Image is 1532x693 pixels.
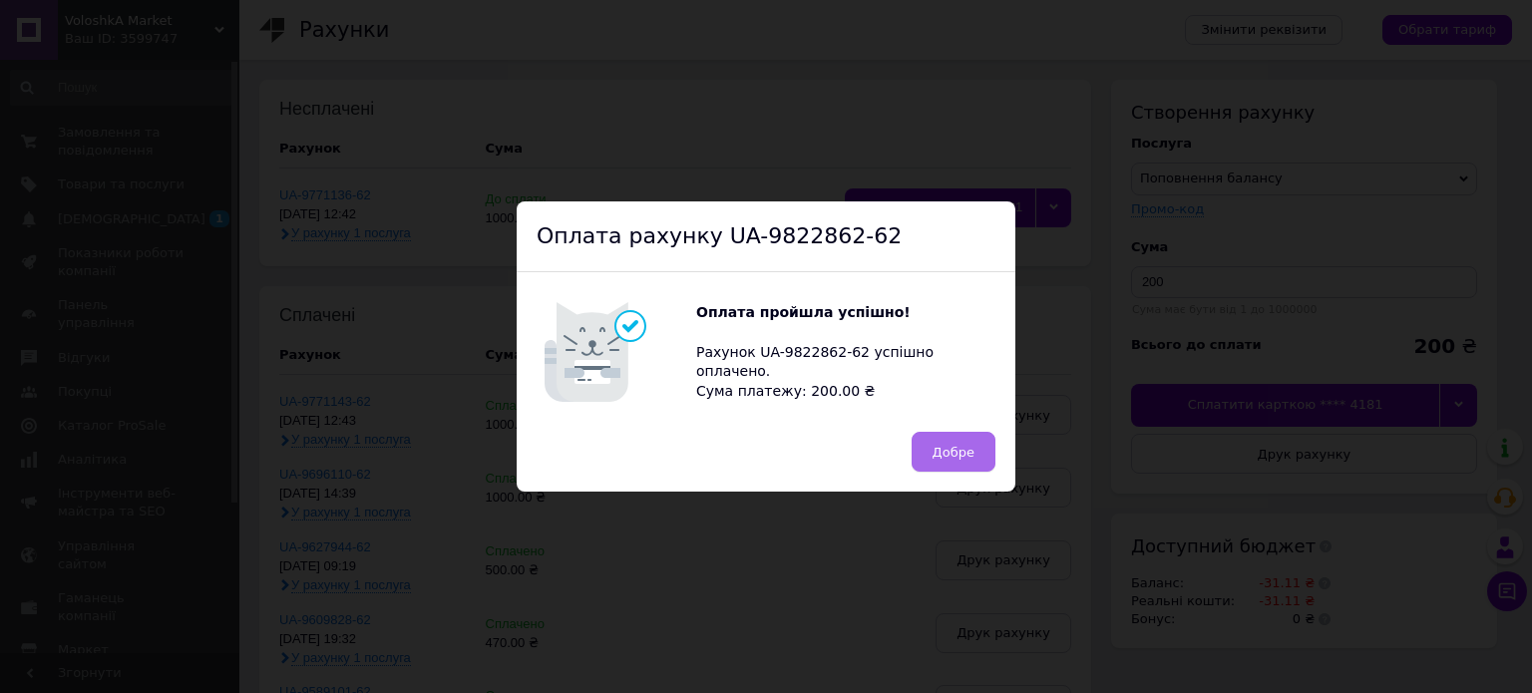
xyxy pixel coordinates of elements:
[696,304,911,320] b: Оплата пройшла успішно!
[912,432,995,472] button: Добре
[933,445,974,460] span: Добре
[517,201,1015,273] div: Оплата рахунку UA-9822862-62
[696,303,995,401] div: Рахунок UA-9822862-62 успішно оплачено. Сума платежу: 200.00 ₴
[537,292,696,412] img: Котик говорить Оплата пройшла успішно!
